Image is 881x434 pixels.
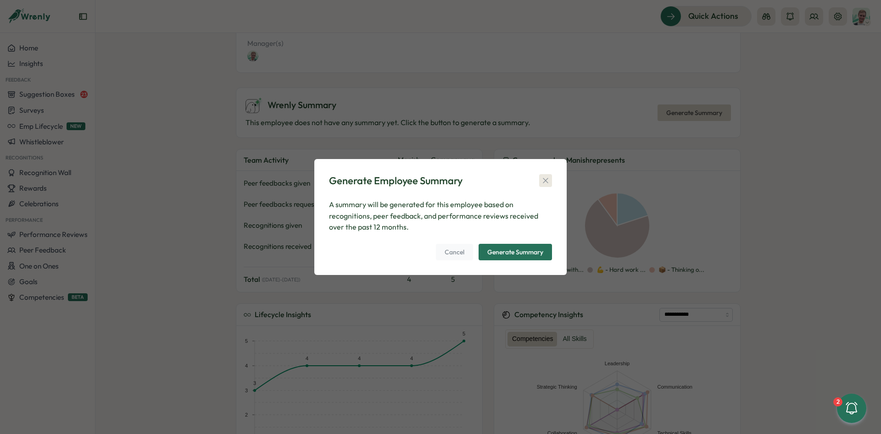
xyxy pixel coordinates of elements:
div: Generate Summary [487,249,543,255]
button: Cancel [436,244,473,260]
p: A summary will be generated for this employee based on recognitions, peer feedback, and performan... [329,199,552,233]
div: 2 [833,397,842,407]
button: 2 [837,394,866,423]
span: Cancel [445,244,464,260]
button: Generate Summary [479,244,552,260]
div: Generate Employee Summary [329,174,463,188]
